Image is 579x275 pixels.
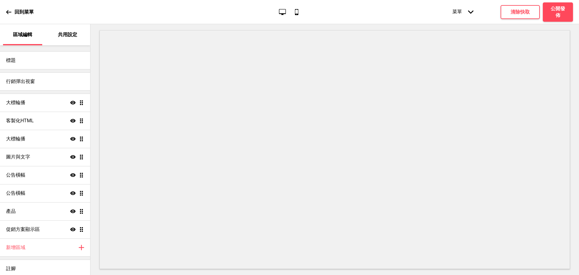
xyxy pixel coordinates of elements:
h4: 大標輪播 [6,136,25,142]
button: 公開發佈 [543,2,573,22]
h4: 行銷彈出視窗 [6,78,35,85]
a: 回到菜單 [6,4,34,20]
h4: 大標輪播 [6,99,25,106]
h4: 新增區域 [6,244,25,251]
p: 回到菜單 [14,9,34,15]
h4: 圖片與文字 [6,154,30,160]
h4: 註腳 [6,265,16,272]
p: 共用設定 [58,31,77,38]
h4: 客製化HTML [6,117,34,124]
h4: 公開發佈 [549,5,567,19]
h4: 公告橫幅 [6,172,25,178]
h4: 標題 [6,57,16,64]
p: 區域編輯 [13,31,32,38]
h4: 產品 [6,208,16,215]
button: 清除快取 [501,5,540,19]
h4: 公告橫幅 [6,190,25,197]
div: 菜單 [446,3,479,21]
h4: 促銷方案顯示區 [6,226,40,233]
h4: 清除快取 [511,9,530,15]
